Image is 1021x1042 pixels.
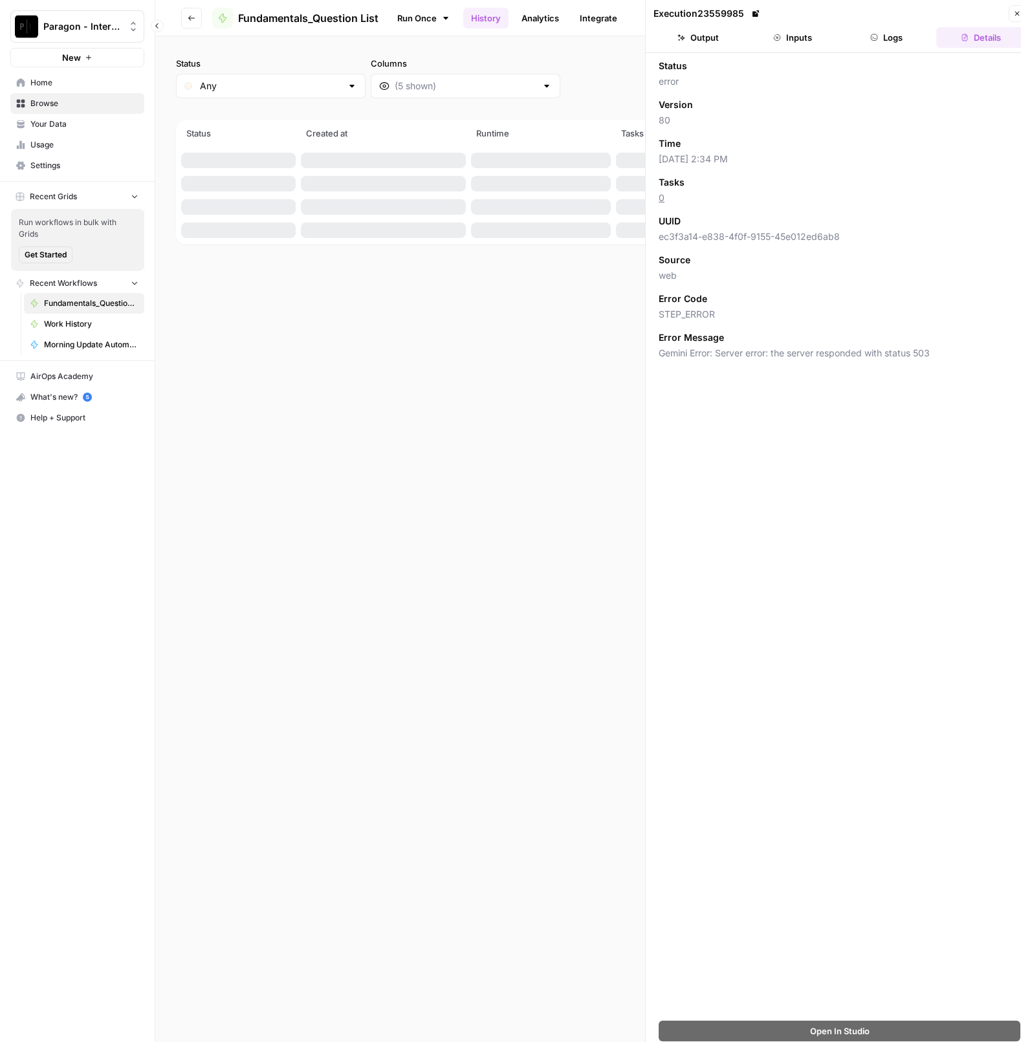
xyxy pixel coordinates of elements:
a: Your Data [10,114,144,135]
label: Columns [371,57,560,70]
span: Recent Grids [30,191,77,202]
span: UUID [659,215,681,228]
button: Logs [842,27,932,48]
button: Workspace: Paragon - Internal Usage [10,10,144,43]
a: AirOps Academy [10,366,144,387]
button: Recent Workflows [10,274,144,293]
label: Status [176,57,366,70]
button: Get Started [19,246,72,263]
a: 0 [659,192,664,203]
a: Run Once [389,7,458,29]
a: Morning Update Automation [24,334,144,355]
span: Error Message [659,331,724,344]
button: Inputs [748,27,837,48]
span: Source [659,254,690,266]
span: Recent Workflows [30,277,97,289]
span: STEP_ERROR [659,308,1020,321]
a: Integrate [572,8,625,28]
th: Created at [298,120,468,149]
button: What's new? 5 [10,387,144,407]
span: Your Data [30,118,138,130]
a: Analytics [514,8,567,28]
a: Fundamentals_Question List [212,8,379,28]
text: 5 [85,394,89,400]
th: Runtime [468,120,613,149]
div: What's new? [11,387,144,407]
span: Fundamentals_Question List [238,10,379,26]
button: Recent Grids [10,187,144,206]
a: Work History [24,314,144,334]
span: Usage [30,139,138,151]
span: Run workflows in bulk with Grids [19,217,137,240]
span: Get Started [25,249,67,261]
a: Browse [10,93,144,114]
span: web [659,269,1020,282]
button: Help + Support [10,407,144,428]
span: Work History [44,318,138,330]
th: Status [179,120,298,149]
img: Paragon - Internal Usage Logo [15,15,38,38]
span: New [62,51,81,64]
button: Output [653,27,743,48]
span: Gemini Error: Server error: the server responded with status 503 [659,347,1020,360]
span: 80 [659,114,1020,127]
span: Error Code [659,292,707,305]
th: Tasks [613,120,727,149]
span: Version [659,98,693,111]
span: Home [30,77,138,89]
a: 5 [83,393,92,402]
input: Any [200,80,342,92]
button: New [10,48,144,67]
span: error [659,75,1020,88]
input: (5 shown) [395,80,536,92]
span: Time [659,137,681,150]
span: Settings [30,160,138,171]
button: Open In Studio [659,1021,1020,1041]
a: History [463,8,509,28]
span: Browse [30,98,138,109]
span: Paragon - Internal Usage [43,20,122,33]
span: Help + Support [30,412,138,424]
span: AirOps Academy [30,371,138,382]
a: Home [10,72,144,93]
span: [DATE] 2:34 PM [659,153,1020,166]
div: Execution 23559985 [653,7,762,20]
span: Open In Studio [810,1025,870,1037]
span: Status [659,60,687,72]
span: Tasks [659,176,685,189]
span: ec3f3a14-e838-4f0f-9155-45e012ed6ab8 [659,230,1020,243]
a: Fundamentals_Question List [24,293,144,314]
span: Fundamentals_Question List [44,298,138,309]
a: Usage [10,135,144,155]
span: Morning Update Automation [44,339,138,351]
a: Settings [10,155,144,176]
